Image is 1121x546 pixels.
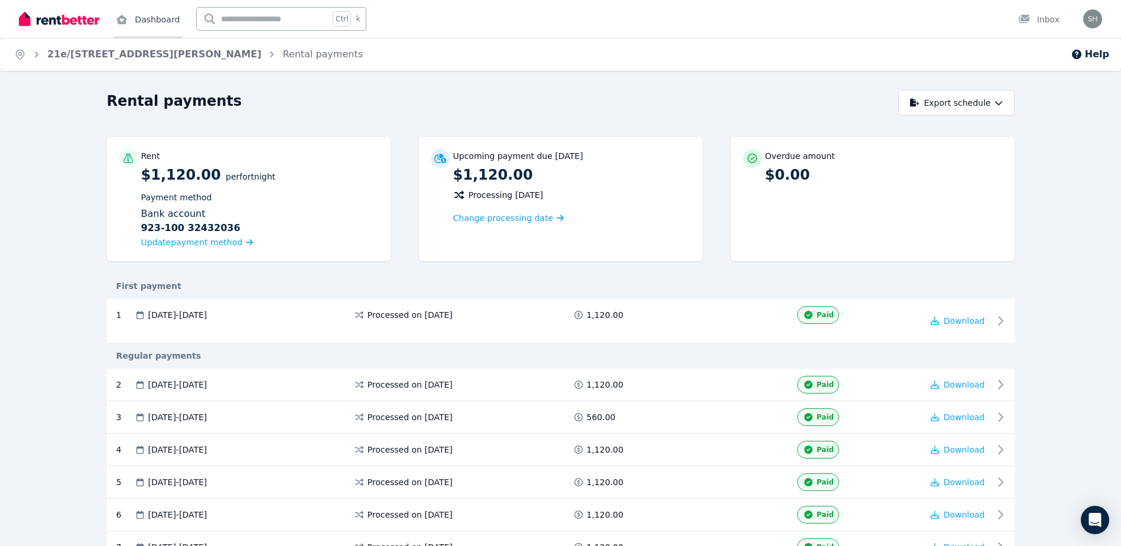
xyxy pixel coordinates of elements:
[587,509,623,521] span: 1,120.00
[587,379,623,391] span: 1,120.00
[931,315,985,327] button: Download
[368,509,453,521] span: Processed on [DATE]
[47,48,261,60] a: 21e/[STREET_ADDRESS][PERSON_NAME]
[453,212,554,224] span: Change processing date
[116,376,134,394] div: 2
[944,477,985,487] span: Download
[1083,9,1102,28] img: Sheila Kelly
[148,509,207,521] span: [DATE] - [DATE]
[148,476,207,488] span: [DATE] - [DATE]
[817,380,834,389] span: Paid
[107,92,242,110] h1: Rental payments
[765,150,835,162] p: Overdue amount
[587,476,623,488] span: 1,120.00
[817,510,834,519] span: Paid
[817,477,834,487] span: Paid
[141,238,243,247] span: Update payment method
[1081,506,1109,534] div: Open Intercom Messenger
[817,445,834,454] span: Paid
[148,411,207,423] span: [DATE] - [DATE]
[931,444,985,456] button: Download
[116,408,134,426] div: 3
[141,207,379,235] div: Bank account
[368,411,453,423] span: Processed on [DATE]
[226,172,275,181] span: per Fortnight
[765,165,1003,184] p: $0.00
[587,411,616,423] span: 560.00
[141,150,160,162] p: Rent
[1018,14,1060,25] div: Inbox
[19,10,99,28] img: RentBetter
[587,309,623,321] span: 1,120.00
[931,411,985,423] button: Download
[453,150,583,162] p: Upcoming payment due [DATE]
[944,380,985,389] span: Download
[107,350,1015,362] div: Regular payments
[944,412,985,422] span: Download
[282,48,363,60] a: Rental payments
[1071,47,1109,61] button: Help
[368,444,453,456] span: Processed on [DATE]
[469,189,544,201] span: Processing [DATE]
[944,316,985,326] span: Download
[116,309,134,321] div: 1
[107,280,1015,292] div: First payment
[141,165,379,249] p: $1,120.00
[817,310,834,320] span: Paid
[141,221,241,235] b: 923-100 32432036
[116,506,134,524] div: 6
[356,14,360,24] span: k
[898,90,1015,116] button: Export schedule
[368,309,453,321] span: Processed on [DATE]
[368,476,453,488] span: Processed on [DATE]
[817,412,834,422] span: Paid
[368,379,453,391] span: Processed on [DATE]
[931,509,985,521] button: Download
[453,212,564,224] a: Change processing date
[944,510,985,519] span: Download
[587,444,623,456] span: 1,120.00
[931,476,985,488] button: Download
[141,191,379,203] p: Payment method
[116,473,134,491] div: 5
[944,445,985,454] span: Download
[453,165,691,184] p: $1,120.00
[148,444,207,456] span: [DATE] - [DATE]
[116,441,134,459] div: 4
[148,379,207,391] span: [DATE] - [DATE]
[931,379,985,391] button: Download
[333,11,351,27] span: Ctrl
[148,309,207,321] span: [DATE] - [DATE]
